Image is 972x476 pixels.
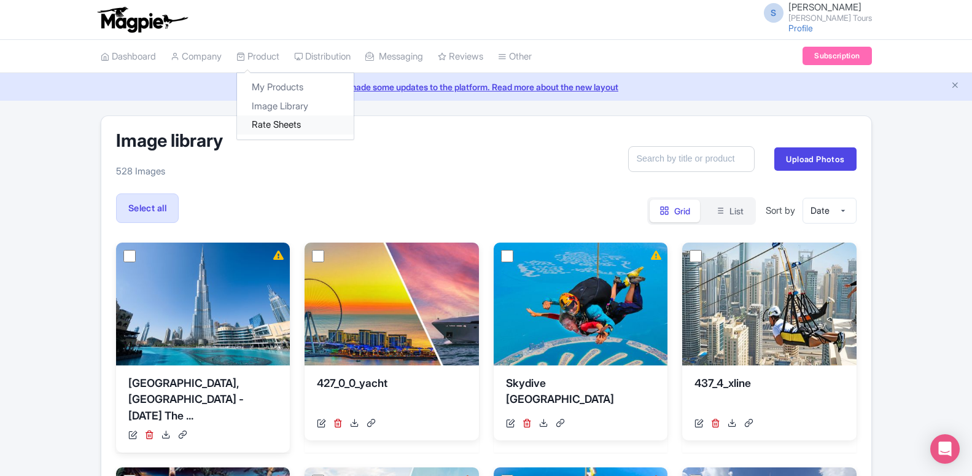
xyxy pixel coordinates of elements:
[788,23,813,33] a: Profile
[294,40,351,74] a: Distribution
[171,40,222,74] a: Company
[116,131,223,150] h1: Image library
[365,40,423,74] a: Messaging
[694,375,844,412] div: 437_4_xline
[7,80,965,93] a: We made some updates to the platform. Read more about the new layout
[237,78,354,97] a: My Products
[317,375,467,412] div: 427_0_0_yacht
[705,200,753,222] button: List
[756,2,872,22] a: S [PERSON_NAME] [PERSON_NAME] Tours
[237,97,354,116] a: Image Library
[774,147,856,171] a: Upload Photos
[650,200,700,222] button: Grid
[788,1,861,13] span: [PERSON_NAME]
[236,40,279,74] a: Product
[237,115,354,135] a: Rate Sheets
[951,79,960,93] button: Close announcement
[803,47,871,65] a: Subscription
[95,6,190,33] img: logo-ab69f6fb50320c5b225c76a69d11143b.png
[438,40,483,74] a: Reviews
[506,375,656,412] div: Skydive [GEOGRAPHIC_DATA]
[930,434,960,464] div: Open Intercom Messenger
[764,3,783,23] span: S
[766,200,795,221] span: Sort by
[788,14,872,22] small: [PERSON_NAME] Tours
[101,40,156,74] a: Dashboard
[498,40,532,74] a: Other
[116,165,223,179] p: 528 Images
[116,193,179,223] label: Select all
[628,146,755,173] input: Search by title or product
[128,375,278,424] div: [GEOGRAPHIC_DATA], [GEOGRAPHIC_DATA] - [DATE] The ...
